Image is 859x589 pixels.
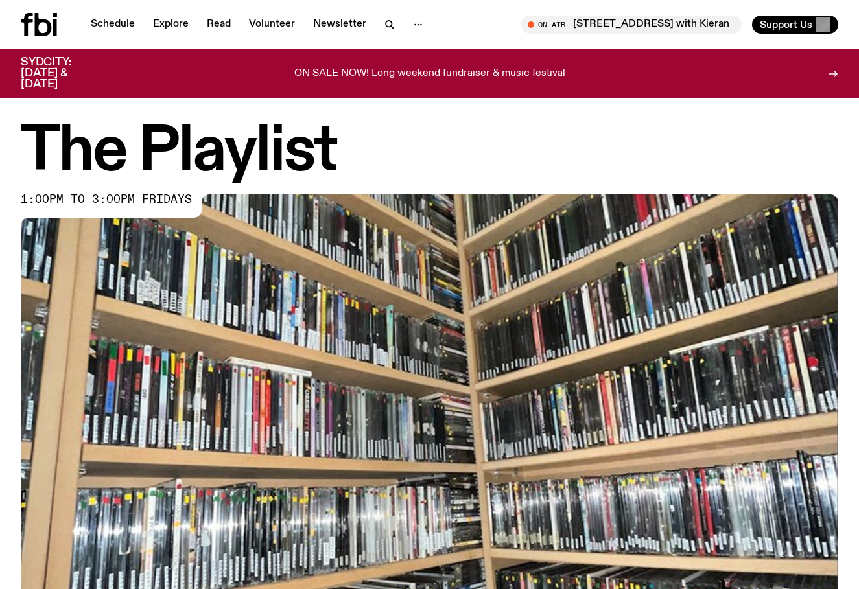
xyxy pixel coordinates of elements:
[241,16,303,34] a: Volunteer
[21,57,104,90] h3: SYDCITY: [DATE] & [DATE]
[294,68,565,80] p: ON SALE NOW! Long weekend fundraiser & music festival
[760,19,812,30] span: Support Us
[83,16,143,34] a: Schedule
[145,16,196,34] a: Explore
[199,16,239,34] a: Read
[305,16,374,34] a: Newsletter
[21,194,192,205] span: 1:00pm to 3:00pm fridays
[21,123,838,181] h1: The Playlist
[521,16,742,34] button: On Air[STREET_ADDRESS] with Kieran Press [PERSON_NAME]
[752,16,838,34] button: Support Us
